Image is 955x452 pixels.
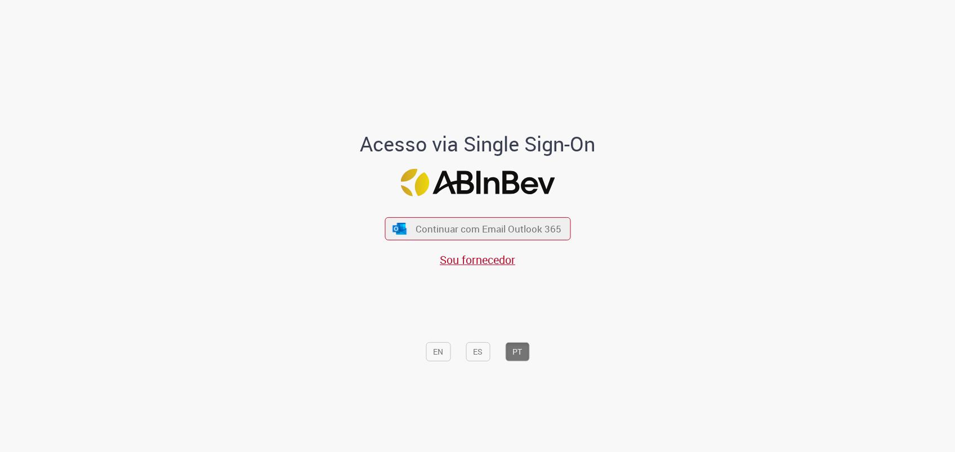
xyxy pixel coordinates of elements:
button: EN [426,342,450,361]
button: PT [505,342,529,361]
a: Sou fornecedor [440,252,515,267]
span: Continuar com Email Outlook 365 [416,222,561,235]
h1: Acesso via Single Sign-On [322,133,634,155]
button: ES [466,342,490,361]
img: ícone Azure/Microsoft 360 [392,222,408,234]
img: Logo ABInBev [400,169,555,196]
button: ícone Azure/Microsoft 360 Continuar com Email Outlook 365 [385,217,570,240]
